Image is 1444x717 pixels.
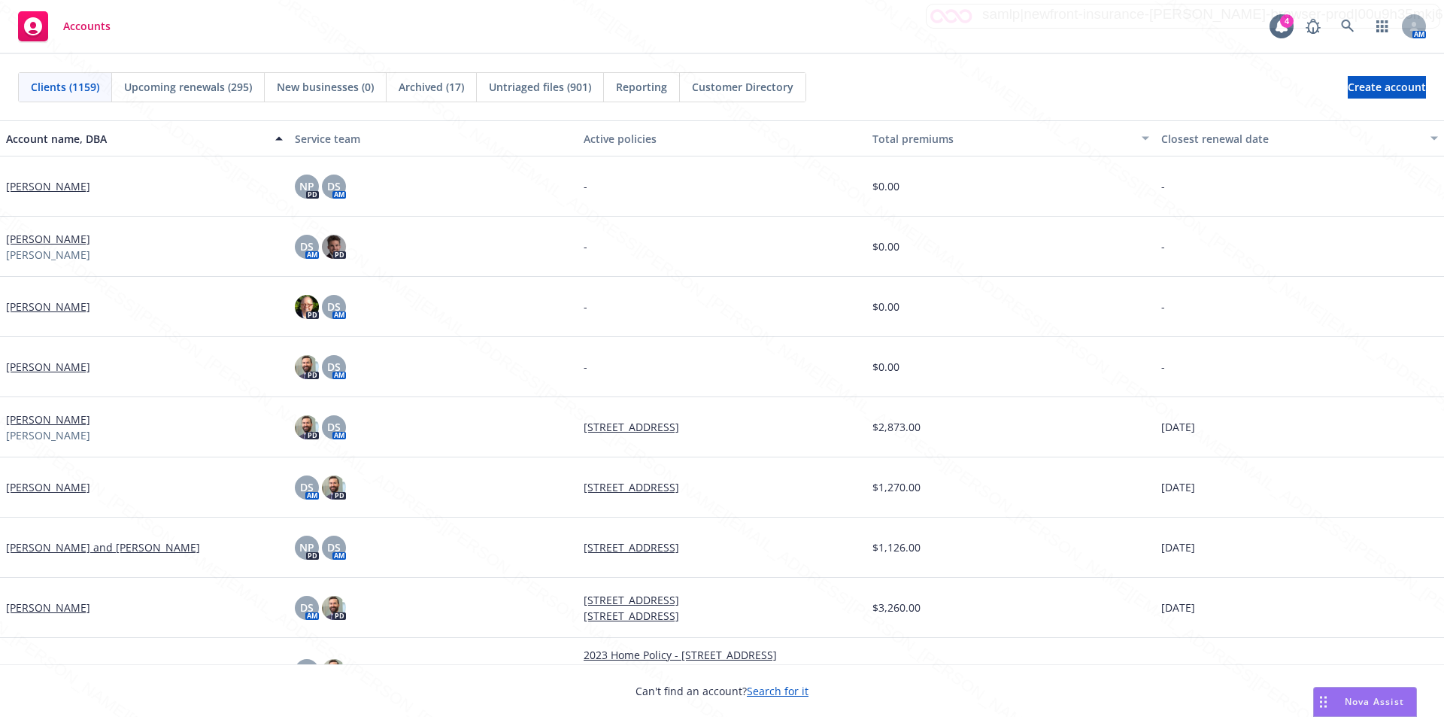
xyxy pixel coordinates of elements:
[584,359,587,375] span: -
[322,659,346,683] img: photo
[1161,238,1165,254] span: -
[295,295,319,319] img: photo
[872,600,921,615] span: $3,260.00
[277,79,374,95] span: New businesses (0)
[6,231,90,247] a: [PERSON_NAME]
[1161,419,1195,435] span: [DATE]
[584,608,860,624] a: [STREET_ADDRESS]
[1298,11,1328,41] a: Report a Bug
[322,235,346,259] img: photo
[300,663,314,679] span: DS
[1280,14,1294,28] div: 4
[322,596,346,620] img: photo
[6,539,200,555] a: [PERSON_NAME] and [PERSON_NAME]
[872,238,899,254] span: $0.00
[6,600,90,615] a: [PERSON_NAME]
[1161,663,1195,679] span: [DATE]
[322,475,346,500] img: photo
[872,663,921,679] span: $8,674.48
[584,178,587,194] span: -
[584,479,860,495] a: [STREET_ADDRESS]
[584,663,860,679] a: 2023 Home Earthquake Policy [STREET_ADDRESS]
[872,131,1133,147] div: Total premiums
[6,359,90,375] a: [PERSON_NAME]
[1161,539,1195,555] span: [DATE]
[872,419,921,435] span: $2,873.00
[1161,600,1195,615] span: [DATE]
[299,539,314,555] span: NP
[616,79,667,95] span: Reporting
[295,355,319,379] img: photo
[6,663,188,679] a: [PERSON_NAME] & [PERSON_NAME]
[63,20,111,32] span: Accounts
[584,592,860,608] a: [STREET_ADDRESS]
[747,684,808,698] a: Search for it
[327,299,341,314] span: DS
[1161,479,1195,495] span: [DATE]
[300,238,314,254] span: DS
[6,299,90,314] a: [PERSON_NAME]
[872,539,921,555] span: $1,126.00
[399,79,464,95] span: Archived (17)
[1348,76,1426,99] a: Create account
[327,539,341,555] span: DS
[584,539,860,555] a: [STREET_ADDRESS]
[584,238,587,254] span: -
[1348,73,1426,102] span: Create account
[31,79,99,95] span: Clients (1159)
[636,683,808,699] span: Can't find an account?
[124,79,252,95] span: Upcoming renewals (295)
[1161,299,1165,314] span: -
[6,427,90,443] span: [PERSON_NAME]
[872,299,899,314] span: $0.00
[489,79,591,95] span: Untriaged files (901)
[692,79,793,95] span: Customer Directory
[1161,131,1421,147] div: Closest renewal date
[6,247,90,263] span: [PERSON_NAME]
[289,120,578,156] button: Service team
[327,419,341,435] span: DS
[584,131,860,147] div: Active policies
[6,412,90,427] a: [PERSON_NAME]
[327,178,341,194] span: DS
[1333,11,1363,41] a: Search
[584,419,860,435] a: [STREET_ADDRESS]
[1367,11,1397,41] a: Switch app
[872,359,899,375] span: $0.00
[584,299,587,314] span: -
[866,120,1155,156] button: Total premiums
[1314,688,1333,716] div: Drag to move
[12,5,117,47] a: Accounts
[295,415,319,439] img: photo
[872,178,899,194] span: $0.00
[295,131,572,147] div: Service team
[1155,120,1444,156] button: Closest renewal date
[1345,695,1404,708] span: Nova Assist
[6,178,90,194] a: [PERSON_NAME]
[1161,178,1165,194] span: -
[299,178,314,194] span: NP
[578,120,866,156] button: Active policies
[584,647,860,663] a: 2023 Home Policy - [STREET_ADDRESS]
[872,479,921,495] span: $1,270.00
[6,479,90,495] a: [PERSON_NAME]
[1161,359,1165,375] span: -
[327,359,341,375] span: DS
[6,131,266,147] div: Account name, DBA
[300,479,314,495] span: DS
[300,600,314,615] span: DS
[1313,687,1417,717] button: Nova Assist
